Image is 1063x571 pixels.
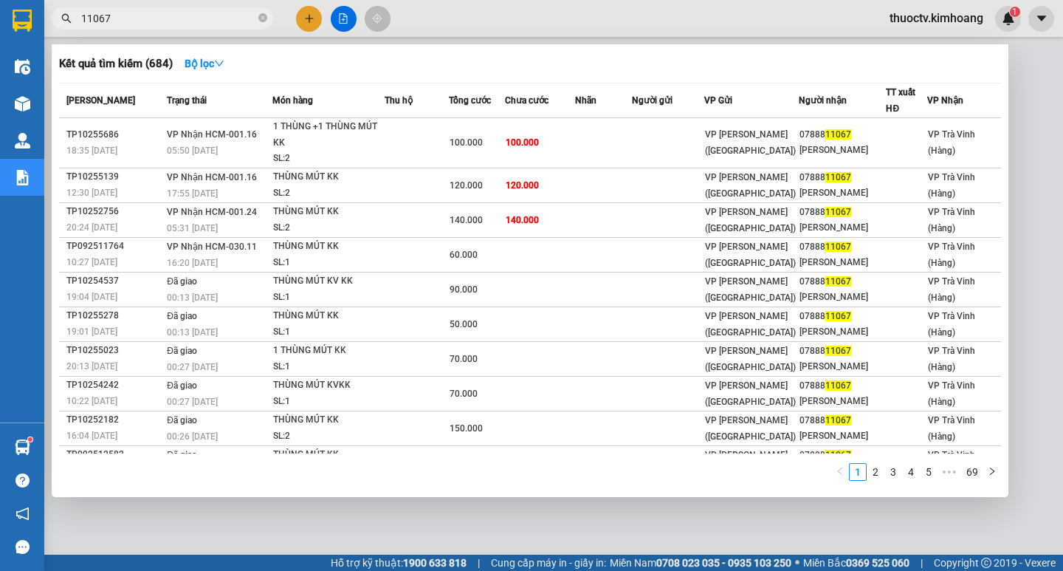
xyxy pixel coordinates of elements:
[167,188,218,199] span: 17:55 [DATE]
[16,507,30,521] span: notification
[66,169,162,185] div: TP10255139
[167,172,257,182] span: VP Nhận HCM-001.16
[450,423,483,434] span: 150.000
[928,276,975,303] span: VP Trà Vinh (Hàng)
[66,204,162,219] div: TP10252756
[705,207,796,233] span: VP [PERSON_NAME] ([GEOGRAPHIC_DATA])
[799,220,885,236] div: [PERSON_NAME]
[799,290,885,305] div: [PERSON_NAME]
[928,415,975,442] span: VP Trà Vinh (Hàng)
[167,346,197,356] span: Đã giao
[921,464,937,480] a: 5
[66,257,117,267] span: 10:27 [DATE]
[167,431,218,442] span: 00:26 [DATE]
[273,377,384,394] div: THÙNG MÚT KVKK
[705,450,796,476] span: VP [PERSON_NAME] ([GEOGRAPHIC_DATA])
[705,242,796,268] span: VP [PERSON_NAME] ([GEOGRAPHIC_DATA])
[705,276,796,303] span: VP [PERSON_NAME] ([GEOGRAPHIC_DATA])
[831,463,849,481] li: Previous Page
[273,220,384,236] div: SL: 2
[825,311,851,321] span: 11067
[167,327,218,338] span: 00:13 [DATE]
[884,463,902,481] li: 3
[928,450,975,476] span: VP Trà Vinh (Hàng)
[273,239,384,255] div: THÙNG MÚT KK
[167,258,218,268] span: 16:20 [DATE]
[705,415,796,442] span: VP [PERSON_NAME] ([GEOGRAPHIC_DATA])
[506,137,539,148] span: 100.000
[867,464,884,480] a: 2
[449,95,491,106] span: Tổng cước
[825,207,851,217] span: 11067
[167,129,257,140] span: VP Nhận HCM-001.16
[66,222,117,233] span: 20:24 [DATE]
[273,185,384,202] div: SL: 2
[450,354,478,364] span: 70.000
[450,250,478,260] span: 60.000
[66,127,162,143] div: TP10255686
[705,346,796,372] span: VP [PERSON_NAME] ([GEOGRAPHIC_DATA])
[799,324,885,340] div: [PERSON_NAME]
[849,463,867,481] li: 1
[273,255,384,271] div: SL: 1
[15,170,30,185] img: solution-icon
[214,58,224,69] span: down
[799,239,885,255] div: 07888
[66,396,117,406] span: 10:22 [DATE]
[928,129,975,156] span: VP Trà Vinh (Hàng)
[66,412,162,428] div: TP10252182
[450,137,483,148] span: 100.000
[825,276,851,287] span: 11067
[273,204,384,220] div: THÙNG MÚT KK
[885,464,901,480] a: 3
[61,13,72,24] span: search
[902,463,920,481] li: 4
[167,293,218,303] span: 00:13 [DATE]
[825,415,851,425] span: 11067
[799,170,885,185] div: 07888
[66,188,117,198] span: 12:30 [DATE]
[167,415,197,425] span: Đã giao
[167,362,218,372] span: 00:27 [DATE]
[799,127,885,143] div: 07888
[825,172,851,182] span: 11067
[273,412,384,428] div: THÙNG MÚT KK
[825,380,851,391] span: 11067
[185,58,224,69] strong: Bộ lọc
[167,95,207,106] span: Trạng thái
[273,394,384,410] div: SL: 1
[258,13,267,22] span: close-circle
[450,180,483,191] span: 120.000
[983,463,1001,481] li: Next Page
[850,464,866,480] a: 1
[16,473,30,488] span: question-circle
[167,207,257,217] span: VP Nhận HCM-001.24
[66,377,162,393] div: TP10254242
[928,346,975,372] span: VP Trà Vinh (Hàng)
[886,87,915,114] span: TT xuất HĐ
[450,215,483,225] span: 140.000
[705,129,796,156] span: VP [PERSON_NAME] ([GEOGRAPHIC_DATA])
[799,448,885,463] div: 07888
[167,380,197,391] span: Đã giao
[81,10,255,27] input: Tìm tên, số ĐT hoặc mã đơn
[928,207,975,233] span: VP Trà Vinh (Hàng)
[450,389,478,399] span: 70.000
[273,447,384,463] div: THÙNG MÚT KK
[505,95,548,106] span: Chưa cước
[66,146,117,156] span: 18:35 [DATE]
[273,428,384,445] div: SL: 2
[799,255,885,270] div: [PERSON_NAME]
[799,309,885,324] div: 07888
[15,440,30,455] img: warehouse-icon
[938,463,961,481] span: •••
[450,284,478,295] span: 90.000
[799,185,885,201] div: [PERSON_NAME]
[273,151,384,167] div: SL: 2
[927,95,963,106] span: VP Nhận
[799,394,885,409] div: [PERSON_NAME]
[66,343,162,358] div: TP10255023
[66,308,162,324] div: TP10255278
[632,95,672,106] span: Người gửi
[799,143,885,158] div: [PERSON_NAME]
